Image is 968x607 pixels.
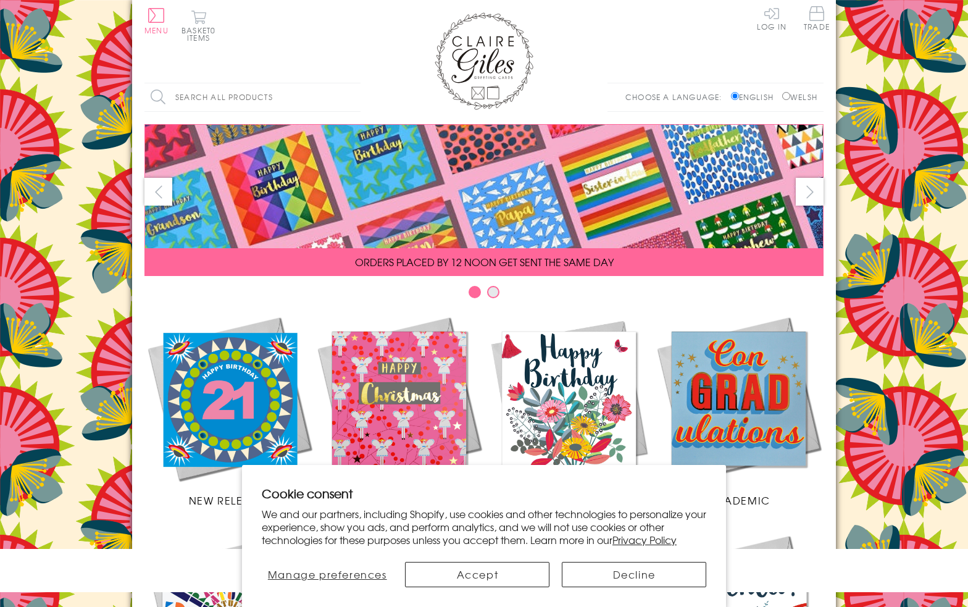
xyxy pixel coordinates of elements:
[654,314,824,508] a: Academic
[487,286,499,298] button: Carousel Page 2
[144,8,169,34] button: Menu
[262,562,393,587] button: Manage preferences
[469,286,481,298] button: Carousel Page 1 (Current Slide)
[189,493,270,508] span: New Releases
[782,92,790,100] input: Welsh
[262,485,706,502] h2: Cookie consent
[181,10,215,41] button: Basket0 items
[262,508,706,546] p: We and our partners, including Shopify, use cookies and other technologies to personalize your ex...
[562,562,706,587] button: Decline
[804,6,830,33] a: Trade
[144,314,314,508] a: New Releases
[144,285,824,304] div: Carousel Pagination
[405,562,549,587] button: Accept
[612,532,677,547] a: Privacy Policy
[435,12,533,110] img: Claire Giles Greetings Cards
[731,92,739,100] input: English
[187,25,215,43] span: 0 items
[355,254,614,269] span: ORDERS PLACED BY 12 NOON GET SENT THE SAME DAY
[782,91,817,103] label: Welsh
[144,178,172,206] button: prev
[484,314,654,508] a: Birthdays
[625,91,728,103] p: Choose a language:
[731,91,780,103] label: English
[348,83,361,111] input: Search
[757,6,786,30] a: Log In
[804,6,830,30] span: Trade
[144,25,169,36] span: Menu
[796,178,824,206] button: next
[314,314,484,508] a: Christmas
[707,493,770,508] span: Academic
[268,567,387,582] span: Manage preferences
[144,83,361,111] input: Search all products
